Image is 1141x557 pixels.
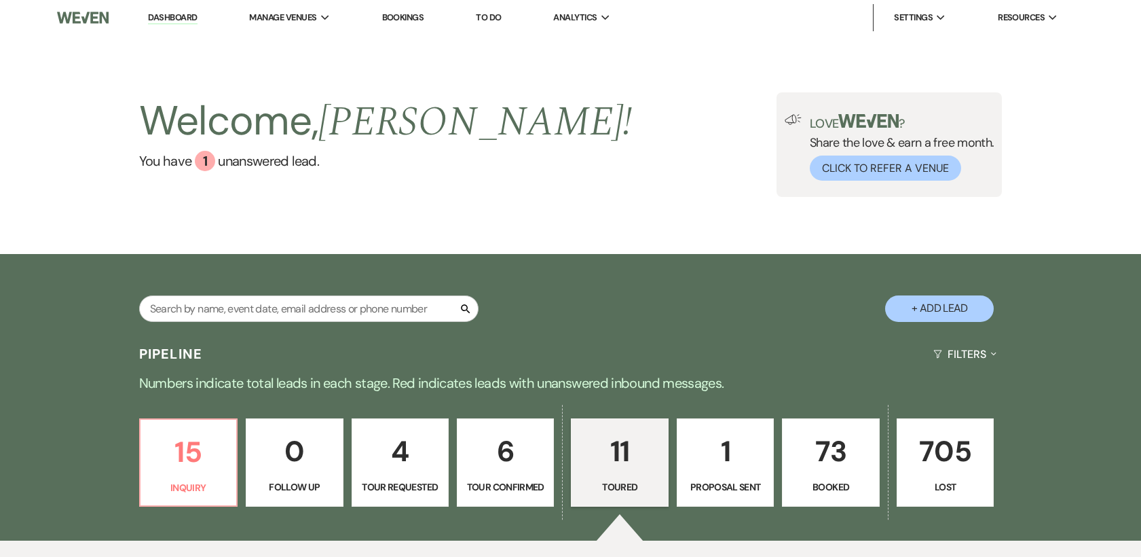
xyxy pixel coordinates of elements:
input: Search by name, event date, email address or phone number [139,295,479,322]
span: Settings [894,11,933,24]
p: Proposal Sent [686,480,765,495]
p: 6 [466,429,545,474]
img: Weven Logo [57,3,109,32]
h2: Welcome, [139,92,633,151]
p: Lost [905,480,985,495]
p: Toured [580,480,659,495]
p: 11 [580,429,659,474]
img: loud-speaker-illustration.svg [785,114,802,125]
span: [PERSON_NAME] ! [318,91,632,154]
img: weven-logo-green.svg [838,114,899,128]
p: 705 [905,429,985,474]
p: Tour Requested [360,480,440,495]
p: Numbers indicate total leads in each stage. Red indicates leads with unanswered inbound messages. [82,372,1060,394]
p: Booked [791,480,870,495]
p: Follow Up [255,480,334,495]
a: 705Lost [897,418,994,507]
a: 11Toured [571,418,668,507]
div: Share the love & earn a free month. [802,114,994,181]
p: 1 [686,429,765,474]
p: 0 [255,429,334,474]
h3: Pipeline [139,344,203,363]
a: 4Tour Requested [352,418,449,507]
a: 6Tour Confirmed [457,418,554,507]
p: Tour Confirmed [466,480,545,495]
a: To Do [476,12,501,23]
button: + Add Lead [885,295,994,322]
p: 15 [149,429,228,475]
p: Love ? [810,114,994,130]
a: 15Inquiry [139,418,238,507]
span: Manage Venues [249,11,316,24]
p: 73 [791,429,870,474]
a: 0Follow Up [246,418,343,507]
p: 4 [360,429,440,474]
div: 1 [195,151,215,171]
a: Dashboard [148,12,197,24]
button: Click to Refer a Venue [810,156,961,181]
a: Bookings [382,12,424,23]
a: 1Proposal Sent [677,418,774,507]
span: Resources [998,11,1045,24]
a: 73Booked [782,418,879,507]
span: Analytics [553,11,597,24]
a: You have 1 unanswered lead. [139,151,633,171]
p: Inquiry [149,480,228,495]
button: Filters [928,336,1002,372]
